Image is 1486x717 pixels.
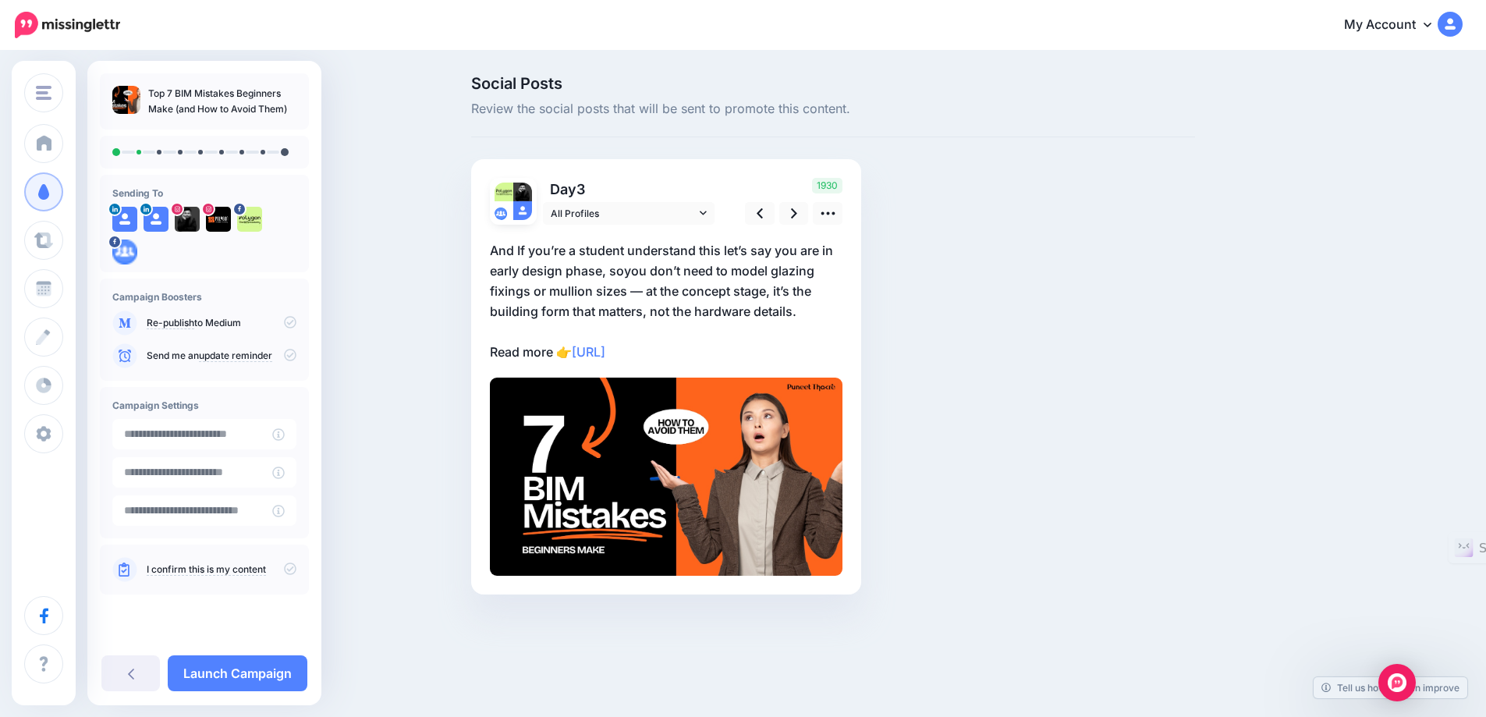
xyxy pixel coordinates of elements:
[490,240,842,362] p: And If you’re a student understand this let’s say you are in early design phase, soyou don’t need...
[513,201,532,220] img: user_default_image.png
[147,349,296,363] p: Send me an
[572,344,605,360] a: [URL]
[199,350,272,362] a: update reminder
[148,86,296,117] p: Top 7 BIM Mistakes Beginners Make (and How to Avoid Them)
[206,207,231,232] img: 460903175_1261644474854213_1133997397236252036_n-bsa150954.jpg
[543,202,715,225] a: All Profiles
[36,86,51,100] img: menu.png
[1328,6,1463,44] a: My Account
[112,187,296,199] h4: Sending To
[490,378,842,576] img: 8c00e3252eb399aca3d7ba5a3a5a32ea.jpg
[1314,677,1467,698] a: Tell us how we can improve
[551,205,696,222] span: All Profiles
[147,317,194,329] a: Re-publish
[175,207,200,232] img: 424721656_675954194476468_5556042948216146045_n-bsa145951.jpg
[576,181,585,197] span: 3
[144,207,168,232] img: user_default_image.png
[471,76,1195,91] span: Social Posts
[147,316,296,330] p: to Medium
[471,99,1195,119] span: Review the social posts that will be sent to promote this content.
[237,207,262,232] img: 414832616_711430091092413_3913695624308099605_n-bsa145950.jpg
[112,240,137,264] img: aDtjnaRy1nj-bsa145954.png
[112,291,296,303] h4: Campaign Boosters
[112,399,296,411] h4: Campaign Settings
[495,183,513,201] img: 414832616_711430091092413_3913695624308099605_n-bsa145950.jpg
[543,178,717,201] p: Day
[15,12,120,38] img: Missinglettr
[812,178,842,193] span: 1930
[147,563,266,576] a: I confirm this is my content
[112,86,140,114] img: 8c00e3252eb399aca3d7ba5a3a5a32ea_thumb.jpg
[112,207,137,232] img: user_default_image.png
[513,183,532,201] img: 424721656_675954194476468_5556042948216146045_n-bsa145951.jpg
[1378,664,1416,701] div: Open Intercom Messenger
[495,208,507,220] img: aDtjnaRy1nj-bsa145954.png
